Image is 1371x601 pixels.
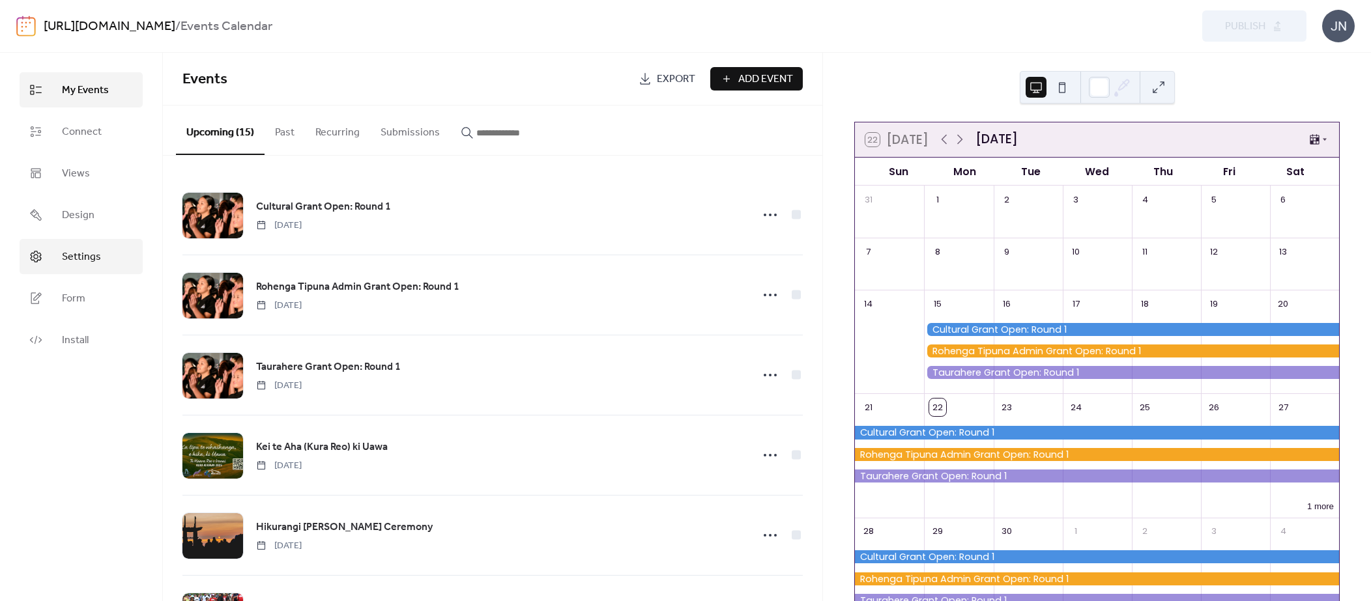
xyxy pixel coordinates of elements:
div: 4 [1275,523,1292,540]
a: Hikurangi [PERSON_NAME] Ceremony [256,519,433,536]
span: Add Event [738,72,793,87]
div: 28 [860,523,877,540]
div: 29 [929,523,946,540]
b: Events Calendar [180,14,272,39]
div: 17 [1067,296,1084,313]
div: 5 [1205,191,1222,208]
span: Rohenga Tipuna Admin Grant Open: Round 1 [256,279,459,295]
span: Cultural Grant Open: Round 1 [256,199,391,215]
button: Add Event [710,67,803,91]
a: Install [20,322,143,357]
span: Install [62,333,89,348]
div: 26 [1205,398,1222,415]
a: Kei te Aha (Kura Reo) ki Uawa [256,439,388,456]
a: Connect [20,114,143,149]
div: 19 [1205,296,1222,313]
span: [DATE] [256,459,302,473]
div: 25 [1136,398,1153,415]
span: Settings [62,249,101,265]
a: Export [629,67,705,91]
div: Rohenga Tipuna Admin Grant Open: Round 1 [855,572,1339,585]
div: [DATE] [975,130,1018,149]
button: Recurring [305,105,370,154]
div: 31 [860,191,877,208]
div: 24 [1067,398,1084,415]
span: [DATE] [256,379,302,393]
div: Cultural Grant Open: Round 1 [924,323,1338,336]
div: 15 [929,296,946,313]
div: 2 [998,191,1015,208]
a: Form [20,281,143,316]
a: Settings [20,239,143,274]
span: Connect [62,124,102,140]
div: 3 [1205,523,1222,540]
img: logo [16,16,36,36]
div: 11 [1136,244,1153,260]
button: 1 more [1302,499,1339,512]
div: 30 [998,523,1015,540]
div: 4 [1136,191,1153,208]
span: [DATE] [256,299,302,313]
div: 9 [998,244,1015,260]
div: 16 [998,296,1015,313]
div: Cultural Grant Open: Round 1 [855,550,1339,563]
div: Taurahere Grant Open: Round 1 [855,469,1339,482]
a: Cultural Grant Open: Round 1 [256,199,391,216]
div: 8 [929,244,946,260]
button: Past [265,105,305,154]
a: Design [20,197,143,232]
div: JN [1322,10,1355,42]
div: 10 [1067,244,1084,260]
div: Sat [1262,158,1329,186]
a: [URL][DOMAIN_NAME] [44,14,175,39]
div: Sun [865,158,932,186]
div: 1 [929,191,946,208]
span: [DATE] [256,219,302,232]
div: Mon [932,158,998,186]
span: Events [182,65,227,94]
div: 13 [1275,244,1292,260]
span: Export [657,72,695,87]
div: Cultural Grant Open: Round 1 [855,426,1339,439]
div: 3 [1067,191,1084,208]
div: 23 [998,398,1015,415]
b: / [175,14,180,39]
div: 6 [1275,191,1292,208]
div: 20 [1275,296,1292,313]
button: Upcoming (15) [176,105,265,155]
span: Form [62,291,85,307]
button: Submissions [370,105,450,154]
div: Fri [1196,158,1263,186]
div: Rohenga Tipuna Admin Grant Open: Round 1 [855,448,1339,461]
span: Views [62,166,90,182]
span: Taurahere Grant Open: Round 1 [256,359,401,375]
div: Thu [1130,158,1196,186]
div: 14 [860,296,877,313]
div: Tue [998,158,1064,186]
div: Wed [1064,158,1131,186]
a: Views [20,156,143,191]
div: Rohenga Tipuna Admin Grant Open: Round 1 [924,344,1338,357]
div: 7 [860,244,877,260]
a: Taurahere Grant Open: Round 1 [256,359,401,376]
div: 2 [1136,523,1153,540]
div: 21 [860,398,877,415]
span: Design [62,208,94,223]
a: Rohenga Tipuna Admin Grant Open: Round 1 [256,279,459,296]
span: My Events [62,83,109,98]
span: Hikurangi [PERSON_NAME] Ceremony [256,520,433,535]
div: 1 [1067,523,1084,540]
a: My Events [20,72,143,107]
div: 12 [1205,244,1222,260]
span: Kei te Aha (Kura Reo) ki Uawa [256,440,388,455]
div: 22 [929,398,946,415]
div: 18 [1136,296,1153,313]
div: 27 [1275,398,1292,415]
div: Taurahere Grant Open: Round 1 [924,366,1338,379]
span: [DATE] [256,539,302,553]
